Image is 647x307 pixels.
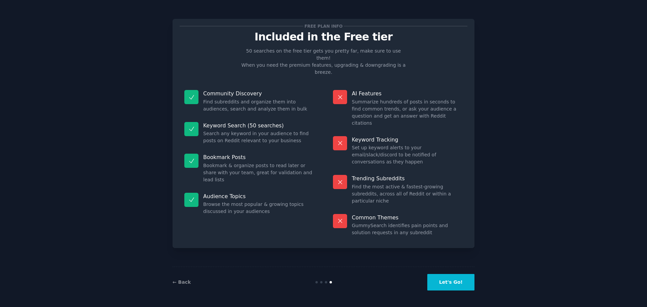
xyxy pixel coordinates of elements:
p: 50 searches on the free tier gets you pretty far, make sure to use them! When you need the premiu... [239,48,408,76]
p: Common Themes [352,214,463,221]
p: Keyword Search (50 searches) [203,122,314,129]
a: ← Back [173,279,191,285]
dd: GummySearch identifies pain points and solution requests in any subreddit [352,222,463,236]
p: Audience Topics [203,193,314,200]
p: Trending Subreddits [352,175,463,182]
dd: Find subreddits and organize them into audiences, search and analyze them in bulk [203,98,314,113]
dd: Set up keyword alerts to your email/slack/discord to be notified of conversations as they happen [352,144,463,165]
dd: Summarize hundreds of posts in seconds to find common trends, or ask your audience a question and... [352,98,463,127]
p: Bookmark Posts [203,154,314,161]
p: AI Features [352,90,463,97]
dd: Find the most active & fastest-growing subreddits, across all of Reddit or within a particular niche [352,183,463,205]
dd: Bookmark & organize posts to read later or share with your team, great for validation and lead lists [203,162,314,183]
span: Free plan info [303,23,344,30]
dd: Browse the most popular & growing topics discussed in your audiences [203,201,314,215]
p: Keyword Tracking [352,136,463,143]
p: Included in the Free tier [180,31,467,43]
button: Let's Go! [427,274,474,290]
p: Community Discovery [203,90,314,97]
dd: Search any keyword in your audience to find posts on Reddit relevant to your business [203,130,314,144]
